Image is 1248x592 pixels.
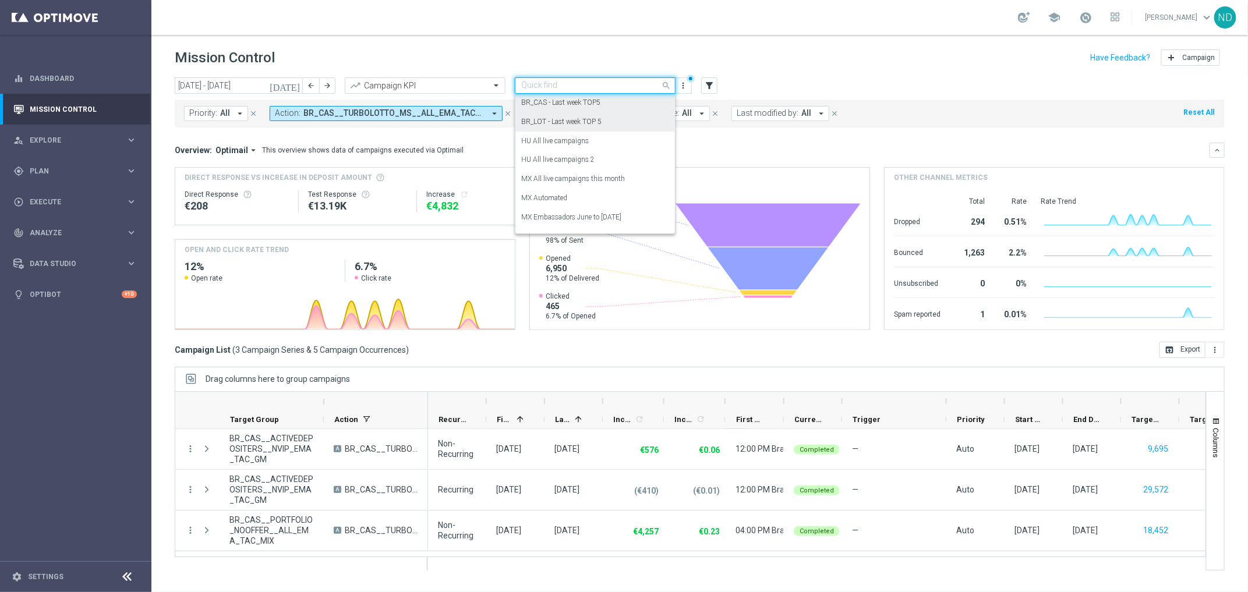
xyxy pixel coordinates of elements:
[185,525,196,536] i: more_vert
[800,446,834,453] span: Completed
[894,273,941,292] div: Unsubscribed
[1182,106,1215,119] button: Reset All
[852,526,858,535] span: —
[13,135,24,146] i: person_search
[711,109,719,118] i: close
[12,572,22,582] i: settings
[852,444,858,453] span: —
[521,189,669,208] div: MX Automated
[956,485,974,494] span: Auto
[1205,342,1225,358] button: more_vert
[185,444,196,454] button: more_vert
[794,444,840,455] colored-tag: Completed
[1015,415,1043,424] span: Start Date
[13,105,137,114] button: Mission Control
[496,525,521,536] div: 26 Sep 2025, Friday
[355,260,505,274] h2: 6.7%
[521,117,602,127] label: BR_LOT - Last week TOP 5
[1014,525,1040,536] div: 26 Sep 2025, Friday
[13,259,137,268] div: Data Studio keyboard_arrow_right
[1214,6,1236,29] div: ND
[13,73,24,84] i: equalizer
[175,429,428,470] div: Press SPACE to select this row.
[794,415,822,424] span: Current Status
[1073,484,1098,495] div: 20 Sep 2025, Saturday
[1073,444,1098,454] div: 13 Sep 2025, Saturday
[515,94,676,234] ng-dropdown-panel: Options list
[693,485,720,496] p: (€0.01)
[853,415,881,424] span: Trigger
[345,525,418,536] span: BR_CAS__TURBOLOTTO_MS__ALL_EMA_TAC_GM
[30,260,126,267] span: Data Studio
[30,94,137,125] a: Mission Control
[731,106,829,121] button: Last modified by: All arrow_drop_down
[521,193,567,203] label: MX Automated
[1210,143,1225,158] button: keyboard_arrow_down
[894,211,941,230] div: Dropped
[13,166,137,176] div: gps_fixed Plan keyboard_arrow_right
[191,274,222,283] span: Open rate
[229,515,314,546] span: BR_CAS__PORTFOLIO_NOOFFER__ALL_EMA_TAC_MIX
[546,292,596,301] span: Clicked
[1213,146,1221,154] i: keyboard_arrow_down
[521,136,589,146] label: HU All live campaigns
[1014,484,1040,495] div: 16 Sep 2025, Tuesday
[268,77,303,95] button: [DATE]
[126,258,137,269] i: keyboard_arrow_right
[438,438,476,459] div: Non-Recurring
[308,199,407,213] div: €13,188
[954,304,985,322] div: 1
[521,169,669,189] div: MX All live campaigns this month
[800,487,834,494] span: Completed
[1200,11,1213,24] span: keyboard_arrow_down
[1165,345,1174,355] i: open_in_browser
[349,80,361,91] i: trending_up
[13,228,137,237] button: track_changes Analyze keyboard_arrow_right
[13,290,137,299] div: lightbulb Optibot +10
[682,108,692,118] span: All
[701,77,717,94] button: filter_alt
[954,211,985,230] div: 294
[126,165,137,176] i: keyboard_arrow_right
[504,109,512,118] i: close
[13,279,137,310] div: Optibot
[345,77,505,94] ng-select: Campaign KPI
[185,484,196,495] button: more_vert
[829,107,840,120] button: close
[633,413,644,426] span: Calculate column
[13,197,126,207] div: Execute
[521,112,669,132] div: BR_LOT - Last week TOP 5
[794,484,840,495] colored-tag: Completed
[521,132,669,151] div: HU All live campaigns
[459,190,469,199] i: refresh
[206,374,350,384] div: Row Groups
[521,208,669,227] div: MX Embassadors June to Nov24
[426,190,505,199] div: Increase
[1161,49,1220,66] button: add Campaign
[175,511,428,551] div: Press SPACE to select this row.
[515,77,676,94] ng-select: BR_CAS - Last week TOP5
[334,486,341,493] span: A
[175,145,212,155] h3: Overview:
[710,107,720,120] button: close
[13,136,137,145] button: person_search Explore keyboard_arrow_right
[699,445,720,455] p: €0.06
[704,80,715,91] i: filter_alt
[175,470,428,511] div: Press SPACE to select this row.
[1132,415,1159,424] span: Targeted Customers
[270,80,301,91] i: [DATE]
[30,63,137,94] a: Dashboard
[554,484,579,495] div: 20 Sep 2025, Saturday
[1159,345,1225,354] multiple-options-button: Export to CSV
[248,107,259,120] button: close
[345,444,418,454] span: BR_CAS__TURBOLOTTO_MS__ALL_EMA_TAC_GM
[438,520,476,541] div: Non-Recurring
[546,274,599,283] span: 12% of Delivered
[497,415,512,424] span: First in Range
[956,526,974,535] span: Auto
[521,150,669,169] div: HU All live campaigns 2
[554,525,579,536] div: 26 Sep 2025, Friday
[496,444,521,454] div: 13 Sep 2025, Saturday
